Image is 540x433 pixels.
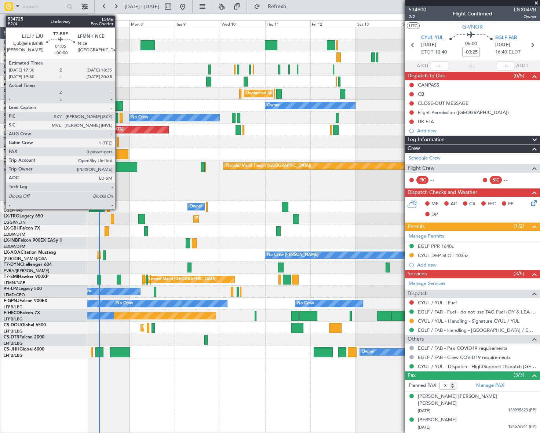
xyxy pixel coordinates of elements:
[408,164,435,173] span: Flight Crew
[4,77,21,81] span: G-JAGA
[4,149,48,154] a: T7-N1960Legacy 650
[431,211,438,219] span: DP
[4,40,22,45] span: G-FOMO
[22,1,65,12] input: Airport
[4,208,23,213] a: EGLF/FAB
[409,155,441,162] a: Schedule Crew
[4,244,25,249] a: EDLW/DTM
[417,262,536,268] div: Add new
[196,213,244,224] div: Planned Maint Dusseldorf
[462,23,483,31] span: G-VNOR
[89,15,101,21] div: [DATE]
[418,118,434,125] div: UK ETA
[421,41,436,49] span: [DATE]
[4,131,23,136] a: EGLF/FAB
[4,52,21,57] span: G-GARE
[4,287,42,291] a: 9H-LPZLegacy 500
[418,417,457,424] div: [PERSON_NAME]
[418,109,509,115] div: Flight Permission ([GEOGRAPHIC_DATA])
[508,201,514,208] span: FP
[4,52,64,57] a: G-GARECessna Citation XLS+
[514,371,524,379] span: (3/3)
[4,65,18,69] span: G-SIRS
[416,176,428,184] div: PIC
[4,335,19,340] span: CS-DTR
[409,280,445,287] a: Manage Services
[131,112,148,123] div: No Crew
[409,14,426,20] span: 2/2
[508,407,536,414] span: 133995623 (PP)
[4,137,19,142] span: T7-BRE
[4,347,44,352] a: CS-JHHGlobal 6000
[514,222,524,230] span: (1/2)
[267,100,280,111] div: Owner
[408,144,420,153] span: Crew
[4,94,23,100] a: LGAV/ATH
[407,22,420,29] button: UTC
[495,41,510,49] span: [DATE]
[4,263,52,267] a: T7-DYNChallenger 604
[4,287,18,291] span: 9H-LPZ
[4,101,43,105] a: G-LEGCLegacy 600
[4,113,45,117] a: G-ENRGPraetor 600
[408,270,427,278] span: Services
[4,347,19,352] span: CS-JHH
[310,20,355,27] div: Fri 12
[409,233,444,240] a: Manage Permits
[4,137,50,142] a: T7-BREChallenger 604
[175,20,220,27] div: Tue 9
[504,177,520,183] div: - -
[267,250,318,261] div: No Crew [PERSON_NAME]
[514,270,524,278] span: (3/5)
[469,201,475,208] span: CR
[418,393,536,407] div: [PERSON_NAME] [PERSON_NAME] [PERSON_NAME]
[450,201,457,208] span: AC
[190,201,202,212] div: Owner
[4,70,23,76] a: EGLF/FAB
[4,323,21,327] span: CS-DOU
[4,220,26,225] a: EGGW/LTN
[4,161,17,166] span: T7-FFI
[4,280,25,286] a: LFMN/NCE
[418,354,511,360] a: EGLF / FAB - Crew COVID19 requirements
[4,214,43,219] a: LX-TROLegacy 650
[4,40,47,45] a: G-FOMOGlobal 6000
[4,238,18,243] span: LX-INB
[488,201,496,208] span: FFC
[418,91,424,97] div: CB
[417,128,536,134] div: Add new
[418,363,536,370] a: CYUL / YUL - Dispatch - FlightSupport Dispatch [GEOGRAPHIC_DATA]
[4,46,26,51] a: EGGW/LTN
[4,275,18,279] span: T7-EMI
[509,49,521,56] span: ELDT
[418,408,430,414] span: [DATE]
[4,323,46,327] a: CS-DOUGlobal 6500
[514,14,536,20] span: Owner
[418,300,457,306] a: CYUL / YUL - Fuel
[408,371,416,380] span: Pax
[4,275,48,279] a: T7-EMIHawker 900XP
[431,201,438,208] span: MF
[4,311,40,315] a: F-HECDFalcon 7X
[4,214,19,219] span: LX-TRO
[4,202,43,206] a: T7-LZZIPraetor 600
[453,10,492,18] div: Flight Confirmed
[246,88,365,99] div: Unplanned Maint [GEOGRAPHIC_DATA] ([PERSON_NAME] Intl)
[495,49,507,56] span: 16:40
[251,1,295,12] button: Refresh
[409,6,426,14] span: 534900
[514,6,536,14] span: LNX04VR
[408,335,424,344] span: Others
[430,177,447,183] div: - -
[4,202,19,206] span: T7-LZZI
[418,327,536,333] a: EGLF / FAB - Handling - [GEOGRAPHIC_DATA] / EGLF / FAB
[19,18,77,23] span: Only With Activity
[4,113,21,117] span: G-ENRG
[4,232,25,237] a: EDLW/DTM
[508,424,536,430] span: 124576341 (PP)
[431,62,448,70] input: --:--
[4,299,47,303] a: F-GPNJFalcon 900EX
[4,256,47,261] a: [PERSON_NAME]/QSA
[418,309,536,315] a: EGLF / FAB - Fuel - do not use TAG Fuel (OY & LEA only) EGLF / FAB
[4,341,23,346] a: LFPB/LBG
